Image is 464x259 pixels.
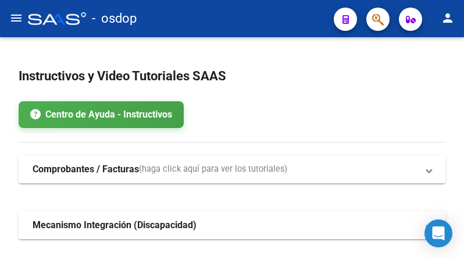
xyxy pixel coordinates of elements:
[33,219,197,232] strong: Mecanismo Integración (Discapacidad)
[9,11,23,25] mat-icon: menu
[19,65,445,87] h2: Instructivos y Video Tutoriales SAAS
[19,101,184,128] a: Centro de Ayuda - Instructivos
[441,11,455,25] mat-icon: person
[33,163,139,176] strong: Comprobantes / Facturas
[424,219,452,247] div: Open Intercom Messenger
[19,155,445,183] mat-expansion-panel-header: Comprobantes / Facturas(haga click aquí para ver los tutoriales)
[19,211,445,239] mat-expansion-panel-header: Mecanismo Integración (Discapacidad)
[139,163,287,176] span: (haga click aquí para ver los tutoriales)
[92,6,137,31] span: - osdop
